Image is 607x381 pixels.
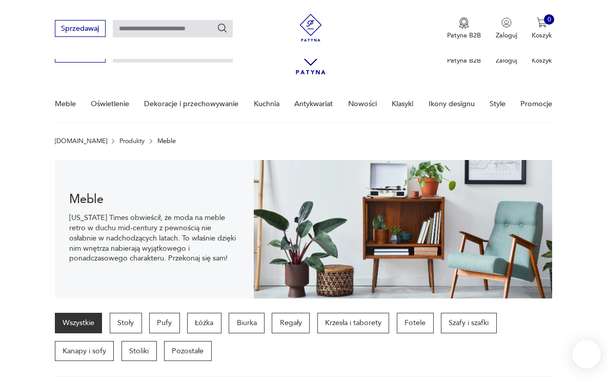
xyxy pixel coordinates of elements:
[496,56,517,65] p: Zaloguj
[254,160,553,298] img: Meble
[490,86,505,122] a: Style
[501,17,512,28] img: Ikonka użytkownika
[496,17,517,40] button: Zaloguj
[272,313,310,333] a: Regały
[397,313,434,333] a: Fotele
[572,340,601,369] iframe: Smartsupp widget button
[187,313,221,333] a: Łóżka
[55,137,107,145] a: [DOMAIN_NAME]
[544,14,554,25] div: 0
[392,86,413,122] a: Klasyki
[537,17,547,28] img: Ikona koszyka
[55,20,106,37] button: Sprzedawaj
[294,86,333,122] a: Antykwariat
[254,86,279,122] a: Kuchnia
[459,17,469,29] img: Ikona medalu
[441,313,497,333] a: Szafy i szafki
[217,23,228,34] button: Szukaj
[164,341,212,362] a: Pozostałe
[496,31,517,40] p: Zaloguj
[447,17,481,40] a: Ikona medaluPatyna B2B
[447,56,481,65] p: Patyna B2B
[55,341,114,362] a: Kanapy i sofy
[447,17,481,40] button: Patyna B2B
[69,213,239,264] p: [US_STATE] Times obwieścił, że moda na meble retro w duchu mid-century z pewnością nie osłabnie w...
[429,86,475,122] a: Ikony designu
[532,56,552,65] p: Koszyk
[348,86,377,122] a: Nowości
[520,86,552,122] a: Promocje
[55,26,106,32] a: Sprzedawaj
[294,14,328,42] img: Patyna - sklep z meblami i dekoracjami vintage
[144,86,238,122] a: Dekoracje i przechowywanie
[149,313,180,333] a: Pufy
[119,137,145,145] a: Produkty
[532,31,552,40] p: Koszyk
[110,313,142,333] a: Stoły
[532,17,552,40] button: 0Koszyk
[447,31,481,40] p: Patyna B2B
[55,313,103,333] a: Wszystkie
[55,86,76,122] a: Meble
[69,194,239,206] h1: Meble
[91,86,129,122] a: Oświetlenie
[122,341,157,362] a: Stoliki
[317,313,390,333] a: Krzesła i taborety
[229,313,265,333] a: Biurka
[157,137,176,145] p: Meble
